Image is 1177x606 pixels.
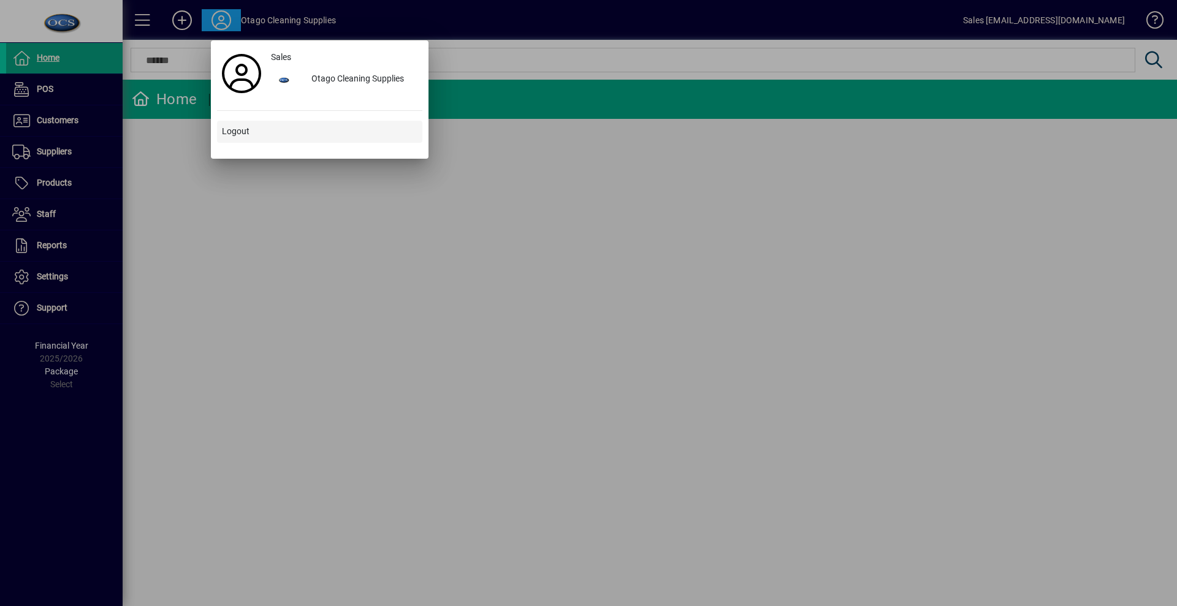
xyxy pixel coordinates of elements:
button: Otago Cleaning Supplies [266,69,422,91]
div: Otago Cleaning Supplies [302,69,422,91]
a: Sales [266,47,422,69]
button: Logout [217,121,422,143]
span: Sales [271,51,291,64]
a: Profile [217,62,266,85]
span: Logout [222,125,249,138]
